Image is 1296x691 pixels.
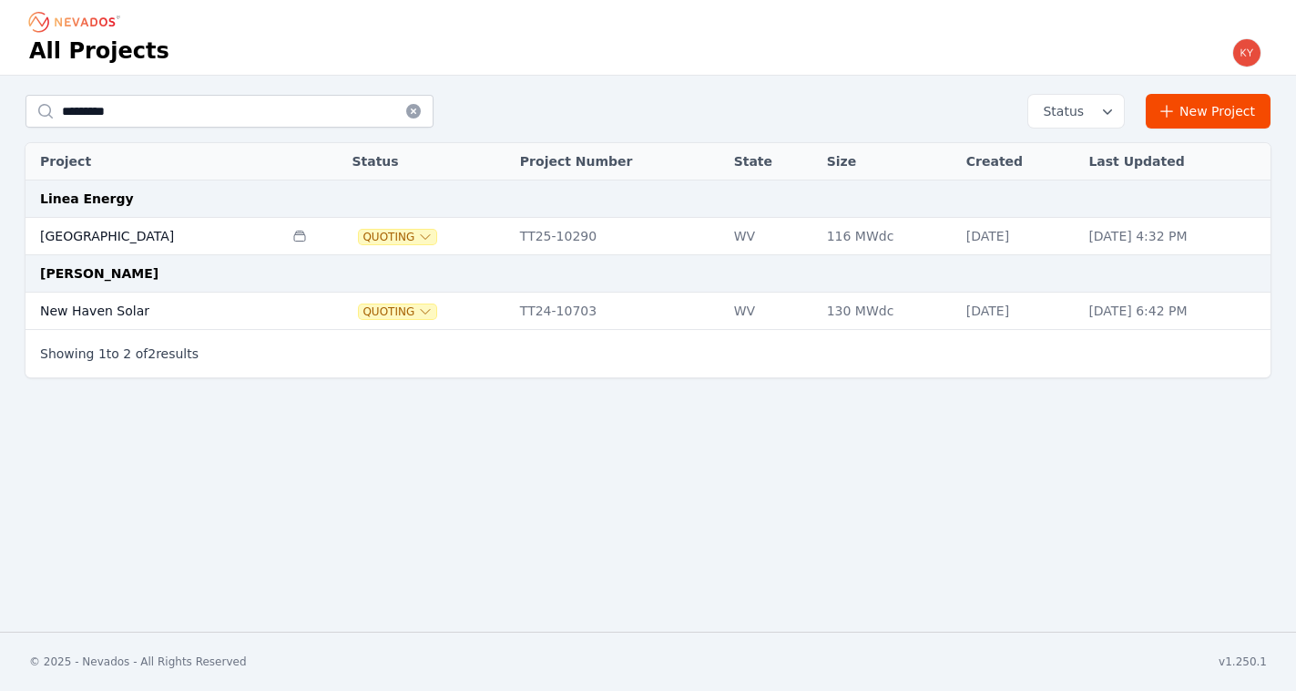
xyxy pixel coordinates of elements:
[26,143,283,180] th: Project
[1219,655,1267,669] div: v1.250.1
[1232,38,1261,67] img: kyle.macdougall@nevados.solar
[818,218,957,255] td: 116 MWdc
[957,143,1080,180] th: Created
[148,346,156,361] span: 2
[511,293,725,330] td: TT24-10703
[818,143,957,180] th: Size
[1028,95,1124,128] button: Status
[1036,102,1084,120] span: Status
[511,143,725,180] th: Project Number
[1146,94,1270,129] a: New Project
[26,218,283,255] td: [GEOGRAPHIC_DATA]
[26,293,283,330] td: New Haven Solar
[40,345,199,363] p: Showing to of results
[26,293,1270,330] tr: New Haven SolarQuotingTT24-10703WV130 MWdc[DATE][DATE] 6:42 PM
[957,293,1080,330] td: [DATE]
[29,655,247,669] div: © 2025 - Nevados - All Rights Reserved
[1079,218,1270,255] td: [DATE] 4:32 PM
[98,346,107,361] span: 1
[359,304,436,319] button: Quoting
[725,218,818,255] td: WV
[725,143,818,180] th: State
[26,218,1270,255] tr: [GEOGRAPHIC_DATA]QuotingTT25-10290WV116 MWdc[DATE][DATE] 4:32 PM
[818,293,957,330] td: 130 MWdc
[26,255,1270,293] td: [PERSON_NAME]
[359,230,436,244] button: Quoting
[123,346,131,361] span: 2
[957,218,1080,255] td: [DATE]
[29,36,169,66] h1: All Projects
[725,293,818,330] td: WV
[26,180,1270,218] td: Linea Energy
[1079,143,1270,180] th: Last Updated
[29,7,126,36] nav: Breadcrumb
[511,218,725,255] td: TT25-10290
[1079,293,1270,330] td: [DATE] 6:42 PM
[342,143,510,180] th: Status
